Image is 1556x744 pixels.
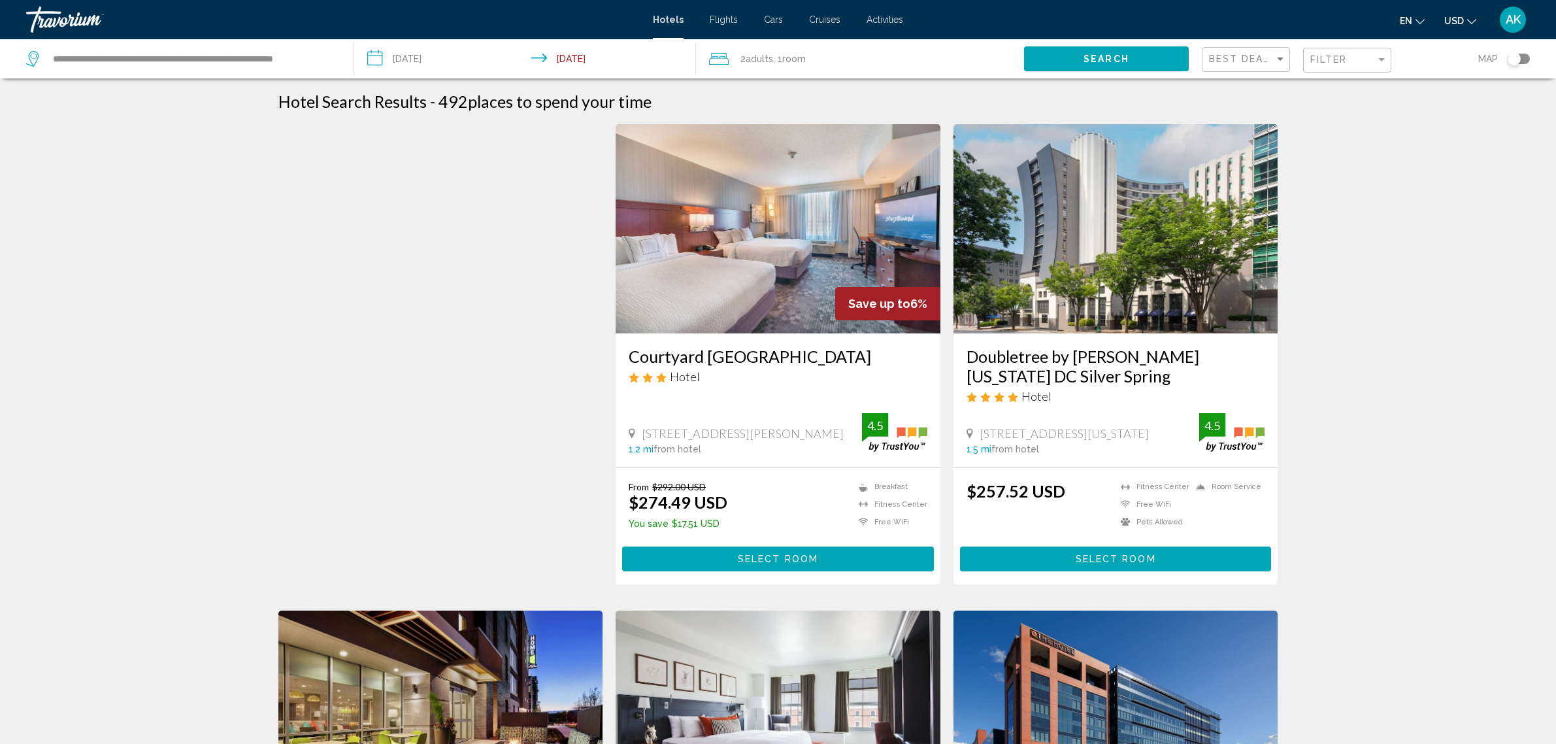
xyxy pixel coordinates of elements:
[773,50,806,68] span: , 1
[439,92,652,111] h2: 492
[616,124,940,333] img: Hotel image
[967,389,1265,403] div: 4 star Hotel
[710,14,738,25] a: Flights
[430,92,435,111] span: -
[764,14,783,25] a: Cars
[629,369,927,384] div: 3 star Hotel
[1310,54,1348,65] span: Filter
[1199,418,1225,433] div: 4.5
[278,92,427,111] h1: Hotel Search Results
[852,516,927,528] li: Free WiFi
[746,54,773,64] span: Adults
[809,14,840,25] a: Cruises
[1506,13,1521,26] span: AK
[696,39,1024,78] button: Travelers: 2 adults, 0 children
[354,39,695,78] button: Check-in date: Sep 11, 2025 Check-out date: Sep 13, 2025
[1444,11,1476,30] button: Change currency
[1076,554,1156,565] span: Select Room
[468,92,652,111] span: places to spend your time
[629,481,649,492] span: From
[967,481,1065,501] ins: $257.52 USD
[953,124,1278,333] img: Hotel image
[1498,53,1530,65] button: Toggle map
[670,369,700,384] span: Hotel
[622,550,934,564] a: Select Room
[1189,481,1265,492] li: Room Service
[967,444,991,454] span: 1.5 mi
[967,347,1265,386] a: Doubletree by [PERSON_NAME] [US_STATE] DC Silver Spring
[1496,6,1530,33] button: User Menu
[629,347,927,366] a: Courtyard [GEOGRAPHIC_DATA]
[1114,499,1189,510] li: Free WiFi
[1114,516,1189,528] li: Pets Allowed
[852,499,927,510] li: Fitness Center
[960,547,1272,571] button: Select Room
[848,297,910,311] span: Save up to
[26,7,640,33] a: Travorium
[1478,50,1498,68] span: Map
[1114,481,1189,492] li: Fitness Center
[867,14,903,25] a: Activities
[652,481,706,492] del: $292.00 USD
[835,287,940,320] div: 6%
[740,50,773,68] span: 2
[991,444,1039,454] span: from hotel
[980,426,1149,441] span: [STREET_ADDRESS][US_STATE]
[1084,54,1129,65] span: Search
[852,481,927,492] li: Breakfast
[629,492,727,512] ins: $274.49 USD
[1209,54,1278,64] span: Best Deals
[629,444,654,454] span: 1.2 mi
[1199,413,1265,452] img: trustyou-badge.svg
[654,444,701,454] span: from hotel
[862,418,888,433] div: 4.5
[642,426,844,441] span: [STREET_ADDRESS][PERSON_NAME]
[1021,389,1051,403] span: Hotel
[629,518,727,529] p: $17.51 USD
[960,550,1272,564] a: Select Room
[1400,16,1412,26] span: en
[629,518,669,529] span: You save
[1400,11,1425,30] button: Change language
[1024,46,1188,71] button: Search
[738,554,818,565] span: Select Room
[1444,16,1464,26] span: USD
[622,547,934,571] button: Select Room
[862,413,927,452] img: trustyou-badge.svg
[1209,54,1286,65] mat-select: Sort by
[653,14,684,25] a: Hotels
[1303,47,1391,74] button: Filter
[782,54,806,64] span: Room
